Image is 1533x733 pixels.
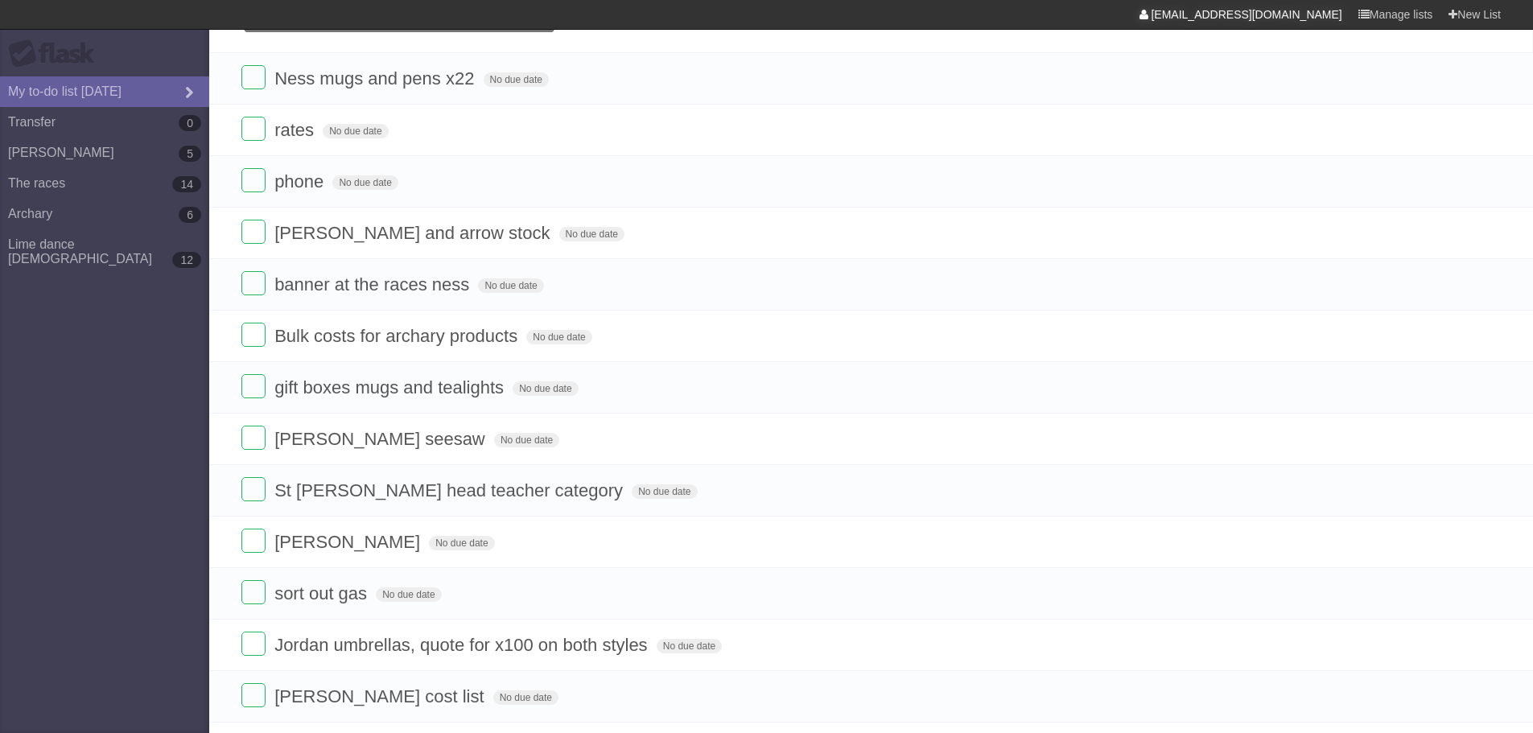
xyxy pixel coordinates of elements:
[241,168,266,192] label: Done
[241,374,266,398] label: Done
[274,532,424,552] span: [PERSON_NAME]
[241,529,266,553] label: Done
[429,536,494,550] span: No due date
[657,639,722,653] span: No due date
[241,683,266,707] label: Done
[241,477,266,501] label: Done
[241,117,266,141] label: Done
[241,580,266,604] label: Done
[478,278,543,293] span: No due date
[513,381,578,396] span: No due date
[632,484,697,499] span: No due date
[179,115,201,131] b: 0
[241,632,266,656] label: Done
[494,433,559,447] span: No due date
[559,227,624,241] span: No due date
[172,176,201,192] b: 14
[274,326,521,346] span: Bulk costs for archary products
[274,583,371,603] span: sort out gas
[274,480,627,500] span: St [PERSON_NAME] head teacher category
[526,330,591,344] span: No due date
[241,271,266,295] label: Done
[274,686,488,706] span: [PERSON_NAME] cost list
[274,377,508,397] span: gift boxes mugs and tealights
[274,223,554,243] span: [PERSON_NAME] and arrow stock
[274,68,478,89] span: Ness mugs and pens x22
[179,146,201,162] b: 5
[8,39,105,68] div: Flask
[241,220,266,244] label: Done
[323,124,388,138] span: No due date
[241,323,266,347] label: Done
[241,426,266,450] label: Done
[332,175,398,190] span: No due date
[274,429,489,449] span: [PERSON_NAME] seesaw
[484,72,549,87] span: No due date
[274,635,652,655] span: Jordan umbrellas, quote for x100 on both styles
[241,65,266,89] label: Done
[493,690,558,705] span: No due date
[376,587,441,602] span: No due date
[172,252,201,268] b: 12
[274,274,473,294] span: banner at the races ness
[274,120,318,140] span: rates
[179,207,201,223] b: 6
[274,171,328,191] span: phone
